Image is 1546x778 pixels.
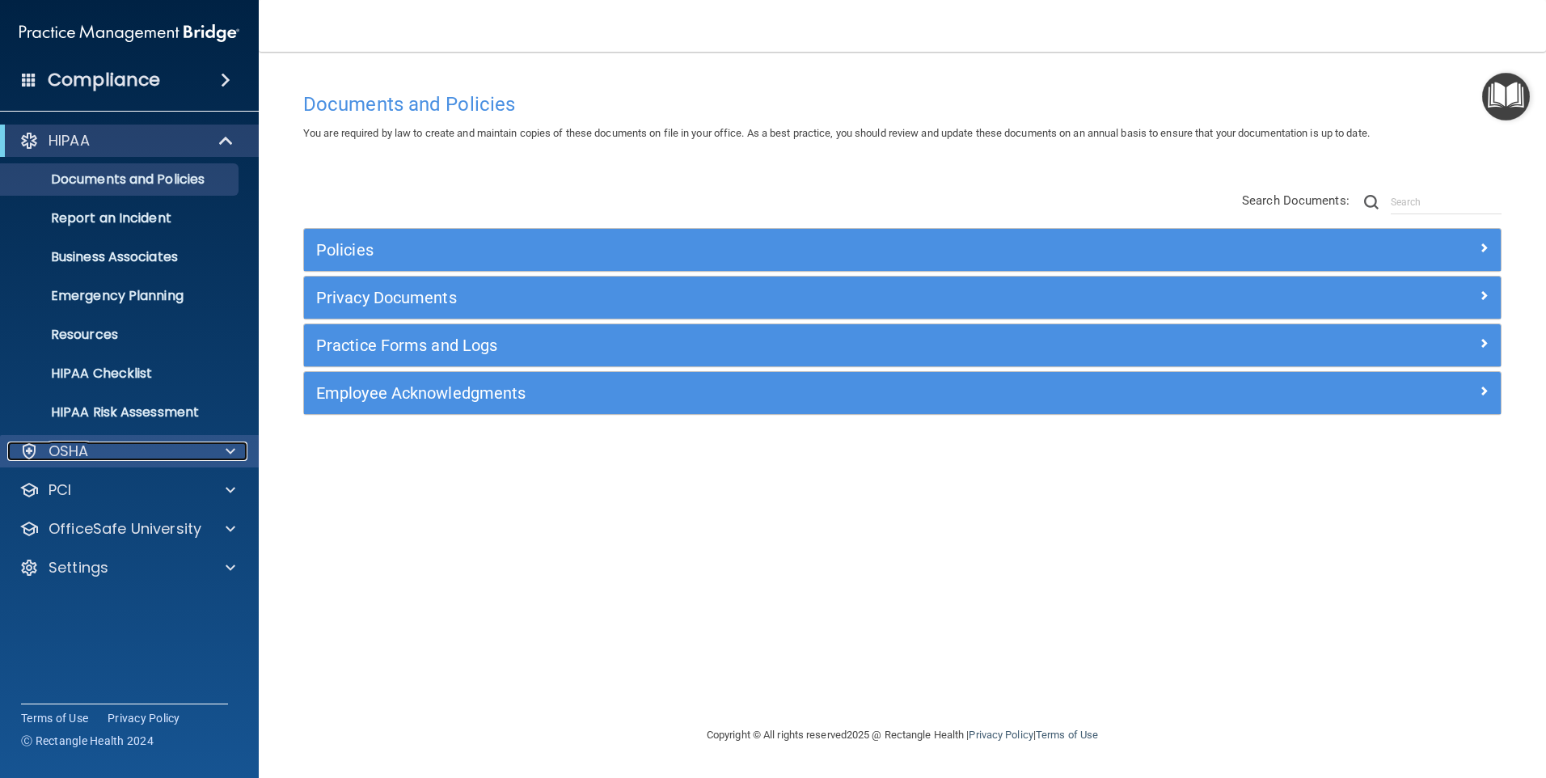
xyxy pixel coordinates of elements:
[316,336,1189,354] h5: Practice Forms and Logs
[316,332,1489,358] a: Practice Forms and Logs
[108,710,180,726] a: Privacy Policy
[19,558,235,577] a: Settings
[303,127,1370,139] span: You are required by law to create and maintain copies of these documents on file in your office. ...
[19,131,234,150] a: HIPAA
[11,210,231,226] p: Report an Incident
[49,131,90,150] p: HIPAA
[316,384,1189,402] h5: Employee Acknowledgments
[1266,663,1527,728] iframe: Drift Widget Chat Controller
[21,710,88,726] a: Terms of Use
[607,709,1198,761] div: Copyright © All rights reserved 2025 @ Rectangle Health | |
[969,729,1033,741] a: Privacy Policy
[303,94,1502,115] h4: Documents and Policies
[1482,73,1530,121] button: Open Resource Center
[21,733,154,749] span: Ⓒ Rectangle Health 2024
[49,480,71,500] p: PCI
[49,442,89,461] p: OSHA
[48,69,160,91] h4: Compliance
[11,327,231,343] p: Resources
[316,241,1189,259] h5: Policies
[11,366,231,382] p: HIPAA Checklist
[49,519,201,539] p: OfficeSafe University
[1242,193,1350,208] span: Search Documents:
[49,558,108,577] p: Settings
[11,404,231,421] p: HIPAA Risk Assessment
[19,442,235,461] a: OSHA
[19,519,235,539] a: OfficeSafe University
[1391,190,1502,214] input: Search
[11,249,231,265] p: Business Associates
[11,171,231,188] p: Documents and Policies
[316,380,1489,406] a: Employee Acknowledgments
[316,289,1189,307] h5: Privacy Documents
[1036,729,1098,741] a: Terms of Use
[19,17,239,49] img: PMB logo
[19,480,235,500] a: PCI
[11,288,231,304] p: Emergency Planning
[316,285,1489,311] a: Privacy Documents
[316,237,1489,263] a: Policies
[1364,195,1379,209] img: ic-search.3b580494.png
